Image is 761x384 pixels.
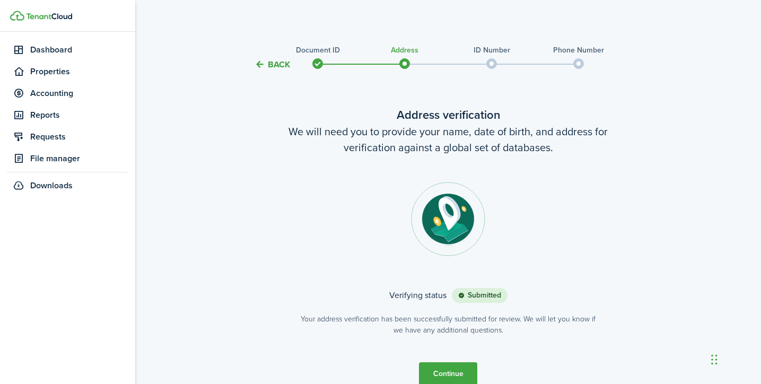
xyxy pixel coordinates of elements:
stepper-dot-title: Address [391,45,418,56]
span: Dashboard [30,43,128,56]
stepper-dot-title: Document ID [296,45,340,56]
span: Accounting [30,87,128,100]
div: Drag [711,344,718,376]
a: Requests [7,127,128,146]
span: File manager [30,152,128,165]
a: Properties [7,62,128,81]
img: TenantCloud [10,11,24,21]
a: File manager [7,149,128,168]
span: Reports [30,109,128,121]
button: Back [255,59,290,70]
a: Reports [7,106,128,125]
verification-banner-description: Your address verification has been successfully submitted for review. We will let you know if we ... [301,313,596,336]
span: Verifying status [389,289,452,302]
span: Properties [30,65,128,78]
wizard-step-header-title: Address verification [225,106,671,124]
a: Dashboard [7,40,128,59]
img: Address step [411,182,485,256]
wizard-step-header-description: We will need you to provide your name, date of birth, and address for verification against a glob... [225,124,671,155]
a: Accounting [7,84,128,103]
stepper-dot-title: ID Number [474,45,510,56]
status: Submitted [452,288,508,303]
stepper-dot-title: Phone Number [553,45,604,56]
iframe: Chat Widget [708,333,761,384]
img: TenantCloud [26,13,72,20]
span: Requests [30,130,128,143]
span: Downloads [30,179,73,192]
